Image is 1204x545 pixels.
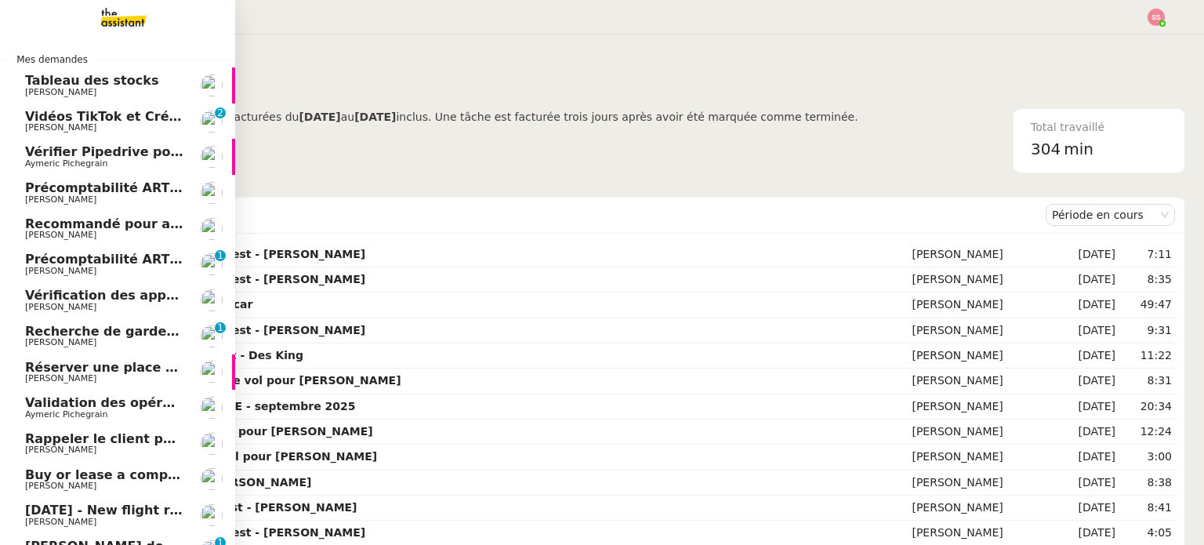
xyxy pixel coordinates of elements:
td: [DATE] [1054,242,1119,267]
td: [PERSON_NAME] [908,242,1053,267]
span: 304 [1031,140,1061,158]
img: users%2FLK22qrMMfbft3m7ot3tU7x4dNw03%2Favatar%2Fdef871fd-89c7-41f9-84a6-65c814c6ac6f [201,325,223,347]
strong: [DATE] New flight request - [PERSON_NAME] [82,501,357,514]
td: [PERSON_NAME] [908,471,1053,496]
img: users%2FSoHiyPZ6lTh48rkksBJmVXB4Fxh1%2Favatar%2F784cdfc3-6442-45b8-8ed3-42f1cc9271a4 [201,182,223,204]
span: Buy or lease a company car [25,467,219,482]
td: [PERSON_NAME] [908,369,1053,394]
span: au [341,111,354,123]
span: [PERSON_NAME] [25,302,96,312]
img: svg [1148,9,1165,26]
td: 11:22 [1119,343,1175,369]
strong: 26/10 + 4/11 Organiser le vol pour [PERSON_NAME] [82,374,401,387]
img: users%2Fvjxz7HYmGaNTSE4yF5W2mFwJXra2%2Favatar%2Ff3aef901-807b-4123-bf55-4aed7c5d6af5 [201,468,223,490]
td: [DATE] [1054,292,1119,318]
td: 12:24 [1119,420,1175,445]
td: [DATE] [1054,369,1119,394]
strong: [DATE] - Organiser le vol pour [PERSON_NAME] [82,425,373,438]
p: 2 [217,107,223,122]
td: [DATE] [1054,445,1119,470]
td: [PERSON_NAME] [908,445,1053,470]
td: [DATE] [1054,394,1119,420]
td: 8:41 [1119,496,1175,521]
td: [PERSON_NAME] [908,318,1053,343]
span: [DATE] - New flight request - [PERSON_NAME] [25,503,349,518]
span: Réserver une place pour Zoholics 2025 [25,360,300,375]
span: Validation des opérations comptables [25,395,292,410]
nz-select-item: Période en cours [1052,205,1169,225]
p: 1 [217,250,223,264]
td: 49:47 [1119,292,1175,318]
img: users%2FW4OQjB9BRtYK2an7yusO0WsYLsD3%2Favatar%2F28027066-518b-424c-8476-65f2e549ac29 [201,361,223,383]
span: Mes demandes [7,52,97,67]
td: [DATE] [1054,471,1119,496]
span: Recherche de garde meuble autour de [GEOGRAPHIC_DATA] [25,324,448,339]
td: [PERSON_NAME] [908,496,1053,521]
img: users%2FLK22qrMMfbft3m7ot3tU7x4dNw03%2Favatar%2Fdef871fd-89c7-41f9-84a6-65c814c6ac6f [201,218,223,240]
span: [PERSON_NAME] [25,122,96,133]
span: [PERSON_NAME] [25,517,96,527]
td: 8:38 [1119,471,1175,496]
td: [DATE] [1054,420,1119,445]
span: inclus. Une tâche est facturée trois jours après avoir été marquée comme terminée. [396,111,858,123]
span: Recommandé pour amendes [25,216,226,231]
span: Vérifier Pipedrive pour [PERSON_NAME] [25,144,306,159]
span: [PERSON_NAME] [25,266,96,276]
span: Rappeler le client pour signature [25,431,259,446]
span: Tableau des stocks [25,73,158,88]
img: users%2FgYjkMnK3sDNm5XyWIAm2HOATnv33%2Favatar%2F6c10ee60-74e7-4582-8c29-cbc73237b20a [201,433,223,455]
td: [PERSON_NAME] [908,394,1053,420]
img: users%2FC9SBsJ0duuaSgpQFj5LgoEX8n0o2%2Favatar%2Fec9d51b8-9413-4189-adfb-7be4d8c96a3c [201,504,223,526]
b: [DATE] [299,111,340,123]
td: 7:11 [1119,242,1175,267]
p: 1 [217,322,223,336]
td: [PERSON_NAME] [908,267,1053,292]
td: 8:31 [1119,369,1175,394]
span: [PERSON_NAME] [25,481,96,491]
img: users%2FCk7ZD5ubFNWivK6gJdIkoi2SB5d2%2Favatar%2F3f84dbb7-4157-4842-a987-fca65a8b7a9a [201,111,223,133]
span: [PERSON_NAME] [25,194,96,205]
td: [DATE] [1054,318,1119,343]
span: Vidéos TikTok et Créatives META - octobre 2025 [25,109,362,124]
td: [DATE] [1054,496,1119,521]
span: [PERSON_NAME] [25,445,96,455]
span: [PERSON_NAME] [25,87,96,97]
span: [PERSON_NAME] [25,373,96,383]
span: Aymeric Pichegrain [25,409,107,420]
b: [DATE] [354,111,396,123]
span: Aymeric Pichegrain [25,158,107,169]
span: min [1064,136,1093,162]
td: 8:35 [1119,267,1175,292]
span: Précomptabilité ARTRADE - septembre 2025 [25,252,337,267]
img: users%2FAXgjBsdPtrYuxuZvIJjRexEdqnq2%2Favatar%2F1599931753966.jpeg [201,74,223,96]
nz-badge-sup: 1 [215,250,226,261]
div: Demandes [79,199,1046,231]
td: 20:34 [1119,394,1175,420]
span: [PERSON_NAME] [25,230,96,240]
img: users%2FSoHiyPZ6lTh48rkksBJmVXB4Fxh1%2Favatar%2F784cdfc3-6442-45b8-8ed3-42f1cc9271a4 [201,253,223,275]
td: [DATE] [1054,267,1119,292]
span: Vérification des appels sortants - octobre 2025 [25,288,357,303]
span: Précomptabilité ARTRADE - octobre 2025 [25,180,316,195]
img: users%2FW4OQjB9BRtYK2an7yusO0WsYLsD3%2Favatar%2F28027066-518b-424c-8476-65f2e549ac29 [201,289,223,311]
img: users%2F1PNv5soDtMeKgnH5onPMHqwjzQn1%2Favatar%2Fd0f44614-3c2d-49b8-95e9-0356969fcfd1 [201,146,223,168]
span: [PERSON_NAME] [25,337,96,347]
td: 3:00 [1119,445,1175,470]
div: Total travaillé [1031,118,1167,136]
td: [DATE] [1054,343,1119,369]
img: users%2F1PNv5soDtMeKgnH5onPMHqwjzQn1%2Favatar%2Fd0f44614-3c2d-49b8-95e9-0356969fcfd1 [201,397,223,419]
td: [PERSON_NAME] [908,343,1053,369]
td: 9:31 [1119,318,1175,343]
nz-badge-sup: 2 [215,107,226,118]
td: [PERSON_NAME] [908,420,1053,445]
td: [PERSON_NAME] [908,292,1053,318]
nz-badge-sup: 1 [215,322,226,333]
